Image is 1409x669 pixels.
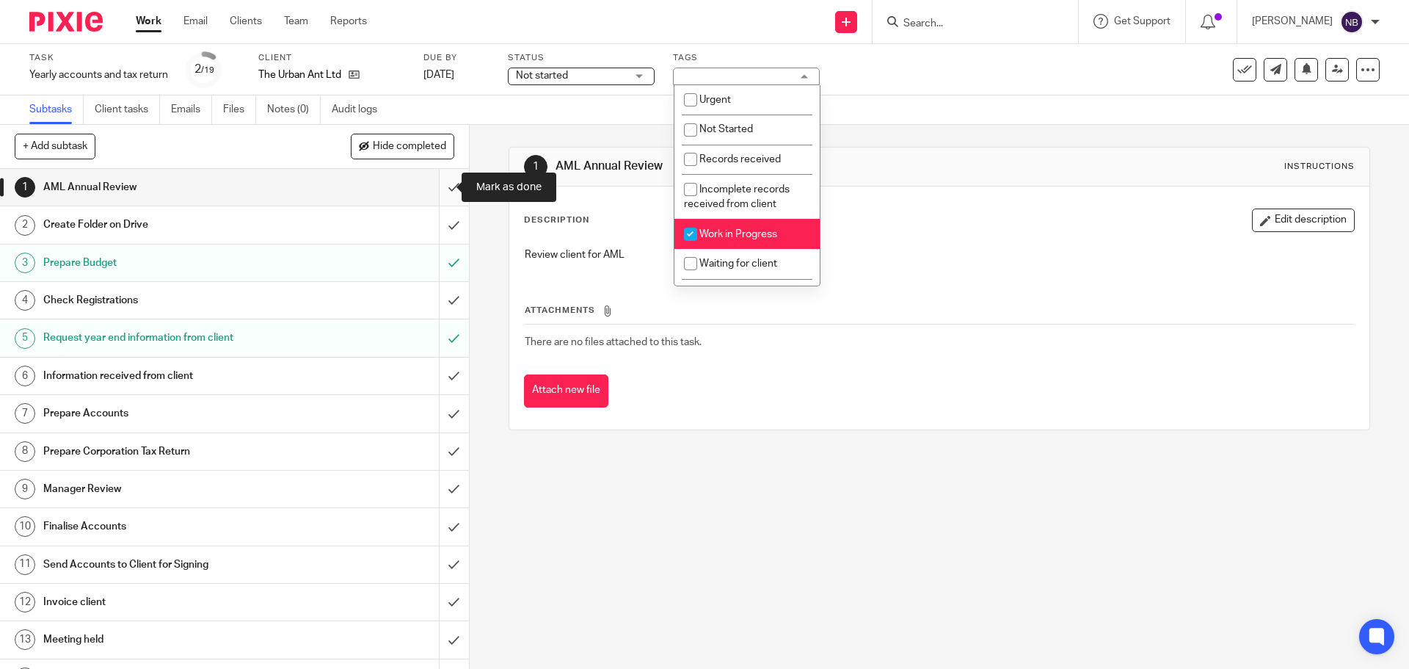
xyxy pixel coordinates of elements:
div: 13 [15,629,35,650]
a: Client tasks [95,95,160,124]
a: Email [183,14,208,29]
div: 7 [15,403,35,424]
span: Work in Progress [699,229,777,239]
div: 2 [194,61,214,78]
a: Team [284,14,308,29]
p: Review client for AML [525,247,1353,262]
p: Description [524,214,589,226]
a: Clients [230,14,262,29]
a: Work [136,14,161,29]
div: 1 [524,155,547,178]
div: 8 [15,441,35,462]
label: Task [29,52,168,64]
h1: Send Accounts to Client for Signing [43,554,297,576]
button: + Add subtask [15,134,95,159]
h1: AML Annual Review [43,176,297,198]
span: Not Started [699,124,753,134]
h1: Prepare Corporation Tax Return [43,441,297,463]
img: Pixie [29,12,103,32]
span: Not started [516,70,568,81]
button: Hide completed [351,134,454,159]
a: Subtasks [29,95,84,124]
small: /19 [201,66,214,74]
div: 9 [15,479,35,499]
label: Tags [673,52,820,64]
div: Instructions [1284,161,1355,173]
a: Files [223,95,256,124]
span: Get Support [1114,16,1170,26]
h1: Prepare Budget [43,252,297,274]
input: Search [902,18,1034,31]
div: 5 [15,328,35,349]
span: Records received [699,154,781,164]
label: Due by [423,52,489,64]
img: svg%3E [1340,10,1364,34]
div: 1 [15,177,35,198]
span: Incomplete records received from client [684,184,790,210]
label: Client [258,52,405,64]
span: Hide completed [373,141,446,153]
h1: Finalise Accounts [43,516,297,538]
div: 4 [15,290,35,311]
div: 2 [15,215,35,236]
h1: Invoice client [43,591,297,613]
span: Waiting for client [699,258,777,269]
span: There are no files attached to this task. [525,337,702,347]
a: Emails [171,95,212,124]
h1: Information received from client [43,365,297,387]
a: Reports [330,14,367,29]
a: Notes (0) [267,95,321,124]
div: 12 [15,592,35,612]
span: Urgent [699,95,731,105]
h1: Meeting held [43,629,297,651]
h1: Create Folder on Drive [43,214,297,236]
div: 3 [15,253,35,273]
span: Attachments [525,306,595,314]
span: [DATE] [423,70,454,80]
p: The Urban Ant Ltd [258,68,341,82]
div: Yearly accounts and tax return [29,68,168,82]
div: 11 [15,554,35,575]
h1: Request year end information from client [43,327,297,349]
label: Status [508,52,655,64]
a: Audit logs [332,95,388,124]
h1: Manager Review [43,478,297,500]
button: Attach new file [524,375,608,408]
p: [PERSON_NAME] [1252,14,1333,29]
h1: AML Annual Review [556,159,971,174]
div: 6 [15,366,35,386]
h1: Check Registrations [43,289,297,311]
button: Edit description [1252,209,1355,232]
h1: Prepare Accounts [43,402,297,424]
div: 10 [15,516,35,537]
